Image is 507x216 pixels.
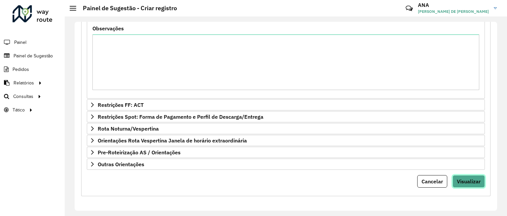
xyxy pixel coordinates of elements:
[98,162,144,167] span: Outras Orientações
[13,93,33,100] span: Consultas
[98,126,159,131] span: Rota Noturna/Vespertina
[87,147,485,158] a: Pre-Roteirização AS / Orientações
[418,9,489,15] span: [PERSON_NAME] DE [PERSON_NAME]
[14,52,53,59] span: Painel de Sugestão
[418,2,489,8] h3: ANA
[87,159,485,170] a: Outras Orientações
[87,111,485,122] a: Restrições Spot: Forma de Pagamento e Perfil de Descarga/Entrega
[98,150,181,155] span: Pre-Roteirização AS / Orientações
[453,175,485,188] button: Visualizar
[402,1,416,15] a: Contato Rápido
[98,138,247,143] span: Orientações Rota Vespertina Janela de horário extraordinária
[417,175,447,188] button: Cancelar
[457,178,481,185] span: Visualizar
[14,79,34,86] span: Relatórios
[87,99,485,110] a: Restrições FF: ACT
[76,5,177,12] h2: Painel de Sugestão - Criar registro
[422,178,443,185] span: Cancelar
[98,114,263,119] span: Restrições Spot: Forma de Pagamento e Perfil de Descarga/Entrega
[98,102,144,108] span: Restrições FF: ACT
[87,123,485,134] a: Rota Noturna/Vespertina
[13,66,29,73] span: Pedidos
[14,39,26,46] span: Painel
[92,24,124,32] label: Observações
[13,107,25,113] span: Tático
[87,135,485,146] a: Orientações Rota Vespertina Janela de horário extraordinária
